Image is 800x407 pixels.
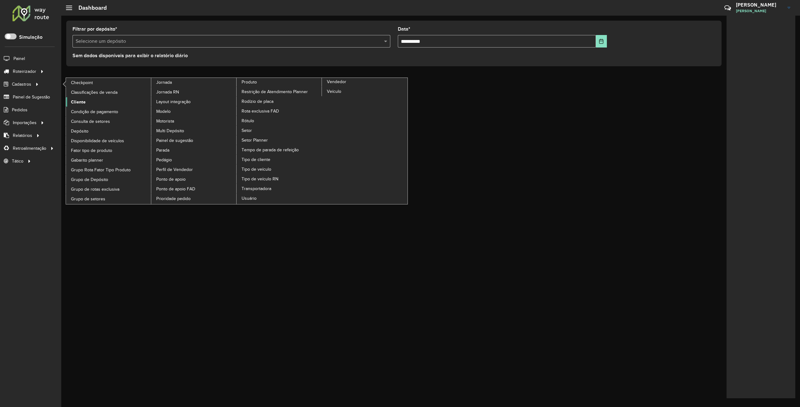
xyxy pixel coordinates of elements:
[151,155,237,164] a: Pedágio
[242,195,257,202] span: Usuário
[322,87,407,96] a: Veículo
[237,97,322,106] a: Rodízio de placa
[13,145,46,152] span: Retroalimentação
[242,166,271,173] span: Tipo de veículo
[242,137,268,143] span: Setor Planner
[596,35,607,48] button: Choose Date
[12,107,27,113] span: Pedidos
[71,138,124,144] span: Disponibilidade de veículos
[66,88,152,97] a: Classificações de venda
[736,2,783,8] h3: [PERSON_NAME]
[151,174,237,184] a: Ponto de apoio
[242,118,254,124] span: Rótulo
[13,55,25,62] span: Painel
[72,52,188,59] label: Sem dados disponíveis para exibir o relatório diário
[151,184,237,193] a: Ponto de apoio FAD
[71,108,118,115] span: Condição de pagamento
[71,89,117,96] span: Classificações de venda
[66,184,152,194] a: Grupo de rotas exclusiva
[156,137,193,144] span: Painel de sugestão
[242,176,278,182] span: Tipo de veículo RN
[72,4,107,11] h2: Dashboard
[242,185,271,192] span: Transportadora
[151,145,237,155] a: Parada
[327,78,346,85] span: Vendedor
[237,116,322,125] a: Rótulo
[66,146,152,155] a: Fator tipo de produto
[151,194,237,203] a: Prioridade pedido
[237,174,322,183] a: Tipo de veículo RN
[242,88,308,95] span: Restrição de Atendimento Planner
[156,157,172,163] span: Pedágio
[242,127,252,134] span: Setor
[156,166,193,173] span: Perfil de Vendedor
[71,176,108,183] span: Grupo de Depósito
[13,68,36,75] span: Roteirizador
[71,186,119,193] span: Grupo de rotas exclusiva
[72,25,117,33] label: Filtrar por depósito
[71,118,110,125] span: Consulta de setores
[66,165,152,174] a: Grupo Rota Fator Tipo Produto
[242,79,257,85] span: Produto
[12,158,23,164] span: Tático
[156,128,184,134] span: Multi Depósito
[242,147,299,153] span: Tempo de parada de refeição
[66,107,152,116] a: Condição de pagamento
[156,176,186,183] span: Ponto de apoio
[13,132,32,139] span: Relatórios
[66,155,152,165] a: Gabarito planner
[66,175,152,184] a: Grupo de Depósito
[151,97,237,106] a: Layout integração
[237,193,322,203] a: Usuário
[151,107,237,116] a: Modelo
[237,184,322,193] a: Transportadora
[156,89,179,95] span: Jornada RN
[13,119,37,126] span: Importações
[66,97,152,107] a: Cliente
[66,117,152,126] a: Consulta de setores
[721,1,734,15] a: Contato Rápido
[151,116,237,126] a: Motorista
[71,99,86,105] span: Cliente
[151,78,322,204] a: Produto
[242,98,273,105] span: Rodízio de placa
[398,25,410,33] label: Data
[237,155,322,164] a: Tipo de cliente
[237,135,322,145] a: Setor Planner
[237,106,322,116] a: Rota exclusiva FAD
[66,136,152,145] a: Disponibilidade de veículos
[71,147,112,154] span: Fator tipo de produto
[156,98,191,105] span: Layout integração
[237,126,322,135] a: Setor
[71,167,131,173] span: Grupo Rota Fator Tipo Produto
[736,8,783,14] span: [PERSON_NAME]
[156,108,171,115] span: Modelo
[156,195,191,202] span: Prioridade pedido
[242,108,279,114] span: Rota exclusiva FAD
[66,78,237,204] a: Jornada
[71,128,88,134] span: Depósito
[71,157,103,163] span: Gabarito planner
[66,78,152,87] a: Checkpoint
[151,126,237,135] a: Multi Depósito
[19,33,42,41] label: Simulação
[237,87,322,96] a: Restrição de Atendimento Planner
[327,88,341,95] span: Veículo
[12,81,31,88] span: Cadastros
[237,78,407,204] a: Vendedor
[66,194,152,203] a: Grupo de setores
[66,126,152,136] a: Depósito
[71,79,93,86] span: Checkpoint
[237,164,322,174] a: Tipo de veículo
[151,136,237,145] a: Painel de sugestão
[13,94,50,100] span: Painel de Sugestão
[151,87,237,97] a: Jornada RN
[71,196,105,202] span: Grupo de setores
[237,145,322,154] a: Tempo de parada de refeição
[151,165,237,174] a: Perfil de Vendedor
[242,156,270,163] span: Tipo de cliente
[156,118,174,124] span: Motorista
[156,147,169,153] span: Parada
[156,79,172,86] span: Jornada
[156,186,195,192] span: Ponto de apoio FAD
